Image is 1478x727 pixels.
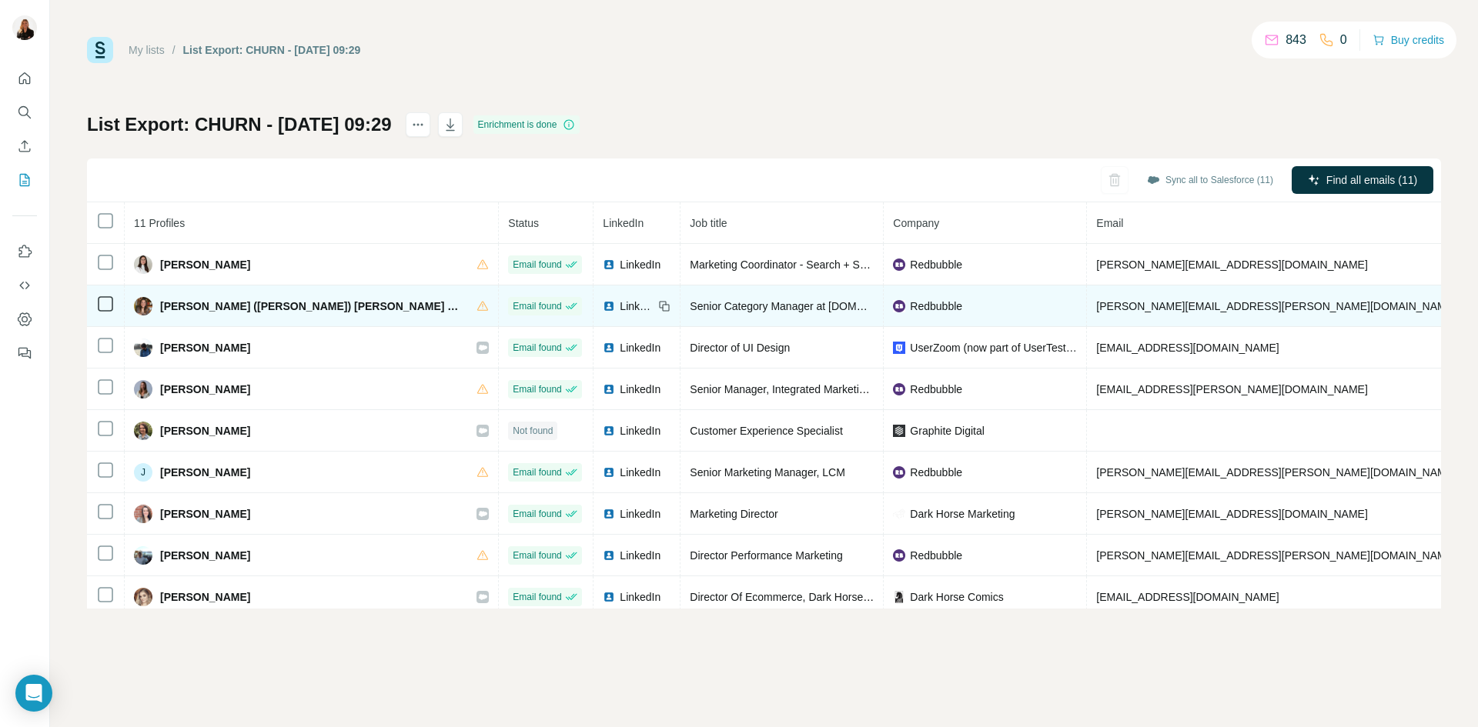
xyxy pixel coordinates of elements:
[406,112,430,137] button: actions
[12,272,37,299] button: Use Surfe API
[183,42,361,58] div: List Export: CHURN - [DATE] 09:29
[513,382,561,396] span: Email found
[910,298,962,314] span: Redbubble
[134,546,152,565] img: Avatar
[1096,383,1367,395] span: [EMAIL_ADDRESS][PERSON_NAME][DOMAIN_NAME]
[513,465,561,479] span: Email found
[134,463,152,482] div: J
[513,341,561,355] span: Email found
[15,675,52,712] div: Open Intercom Messenger
[690,591,894,603] span: Director Of Ecommerce, Dark Horse Direct
[134,588,152,606] img: Avatar
[620,298,654,314] span: LinkedIn
[129,44,165,56] a: My lists
[12,132,37,160] button: Enrich CSV
[603,383,615,395] img: LinkedIn logo
[690,258,898,271] span: Marketing Coordinator - Search + Shopping
[1292,166,1433,194] button: Find all emails (11)
[893,466,905,479] img: company-logo
[893,508,905,520] img: company-logo
[620,465,660,480] span: LinkedIn
[603,591,615,603] img: LinkedIn logo
[12,305,37,333] button: Dashboard
[513,590,561,604] span: Email found
[134,297,152,315] img: Avatar
[160,589,250,605] span: [PERSON_NAME]
[893,258,905,271] img: company-logo
[134,422,152,440] img: Avatar
[473,115,580,134] div: Enrichment is done
[513,424,553,438] span: Not found
[160,340,250,355] span: [PERSON_NAME]
[893,591,905,603] img: company-logo
[893,383,905,395] img: company-logo
[620,257,660,272] span: LinkedIn
[508,217,539,229] span: Status
[893,549,905,562] img: company-logo
[87,112,392,137] h1: List Export: CHURN - [DATE] 09:29
[1096,258,1367,271] span: [PERSON_NAME][EMAIL_ADDRESS][DOMAIN_NAME]
[134,338,152,357] img: Avatar
[1096,508,1367,520] span: [PERSON_NAME][EMAIL_ADDRESS][DOMAIN_NAME]
[134,380,152,399] img: Avatar
[910,382,962,397] span: Redbubble
[172,42,176,58] li: /
[160,548,250,563] span: [PERSON_NAME]
[910,465,962,480] span: Redbubble
[160,423,250,439] span: [PERSON_NAME]
[620,506,660,522] span: LinkedIn
[134,217,185,229] span: 11 Profiles
[910,257,962,272] span: Redbubble
[134,255,152,274] img: Avatar
[910,506,1015,522] span: Dark Horse Marketing
[513,507,561,521] span: Email found
[1286,31,1306,49] p: 843
[513,299,561,313] span: Email found
[1096,217,1123,229] span: Email
[603,300,615,312] img: LinkedIn logo
[513,258,561,272] span: Email found
[690,383,924,395] span: Senior Manager, Integrated Marketing and Brand
[12,238,37,265] button: Use Surfe on LinkedIn
[160,298,461,314] span: [PERSON_NAME] ([PERSON_NAME]) [PERSON_NAME] 周婷娜
[1096,591,1279,603] span: [EMAIL_ADDRESS][DOMAIN_NAME]
[1096,342,1279,354] span: [EMAIL_ADDRESS][DOMAIN_NAME]
[603,549,615,562] img: LinkedIn logo
[620,548,660,563] span: LinkedIn
[160,465,250,480] span: [PERSON_NAME]
[1096,300,1456,312] span: [PERSON_NAME][EMAIL_ADDRESS][PERSON_NAME][DOMAIN_NAME]
[910,548,962,563] span: Redbubble
[893,300,905,312] img: company-logo
[690,217,727,229] span: Job title
[12,65,37,92] button: Quick start
[893,217,939,229] span: Company
[513,549,561,562] span: Email found
[603,217,644,229] span: LinkedIn
[160,257,250,272] span: [PERSON_NAME]
[134,505,152,523] img: Avatar
[603,466,615,479] img: LinkedIn logo
[1373,29,1444,51] button: Buy credits
[603,258,615,271] img: LinkedIn logo
[690,342,790,354] span: Director of UI Design
[620,589,660,605] span: LinkedIn
[1136,168,1284,192] button: Sync all to Salesforce (11)
[1326,172,1417,188] span: Find all emails (11)
[160,506,250,522] span: [PERSON_NAME]
[603,425,615,437] img: LinkedIn logo
[690,425,842,437] span: Customer Experience Specialist
[690,300,1139,312] span: Senior Category Manager at [DOMAIN_NAME] - Apparel, Clothing Accessories, Kids & Babies
[893,425,905,437] img: company-logo
[603,342,615,354] img: LinkedIn logo
[620,340,660,355] span: LinkedIn
[1096,549,1456,562] span: [PERSON_NAME][EMAIL_ADDRESS][PERSON_NAME][DOMAIN_NAME]
[87,37,113,63] img: Surfe Logo
[893,342,905,354] img: company-logo
[12,166,37,194] button: My lists
[12,98,37,126] button: Search
[160,382,250,397] span: [PERSON_NAME]
[910,423,985,439] span: Graphite Digital
[690,549,842,562] span: Director Performance Marketing
[620,423,660,439] span: LinkedIn
[690,466,845,479] span: Senior Marketing Manager, LCM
